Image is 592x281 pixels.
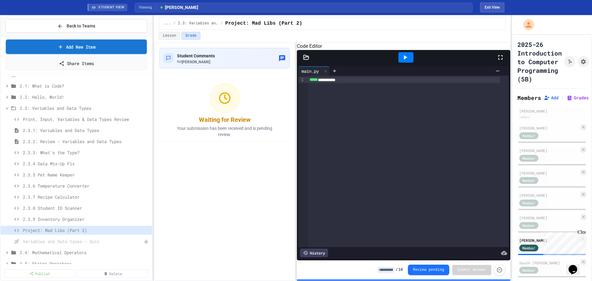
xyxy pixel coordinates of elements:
div: Chat with us now!Close [2,2,43,39]
a: Delete [78,269,149,278]
div: My Account [517,18,536,32]
div: [PERSON_NAME] [519,192,579,198]
div: History [300,249,328,257]
button: Grades [566,95,589,101]
span: 2.5: String Operators [20,260,150,267]
span: 2.2: Hello, World! [20,94,150,100]
button: Back to Teams [6,19,147,33]
div: [PERSON_NAME] [519,125,579,131]
h1: 2025-26 Introduction to Computer Programming (5B) [517,40,562,83]
span: [PERSON_NAME] [159,4,198,11]
button: Click to see fork details [564,56,575,67]
span: 2.3.7 Recipe Calculator [23,194,150,200]
h6: Code Editor [297,43,510,50]
span: Member [522,223,535,228]
span: Viewing [139,5,156,10]
span: Print, Input, Variables & Data Types Review [23,116,150,122]
button: Submit Answer [452,265,491,275]
div: Waiting for Review [199,115,251,124]
span: 2.3: Variables and Data Types [20,105,150,111]
span: Back to Teams [67,23,95,29]
div: main.py [298,68,322,74]
span: 2.3.3: What's the Type? [23,149,150,156]
button: Force resubmission of student's answer (Admin only) [494,264,505,276]
span: 2.3.1: Variables and Data Types [23,127,150,134]
div: [PERSON_NAME] [519,238,579,243]
span: Member [522,245,535,251]
div: Unpublished [144,239,148,244]
span: 2.3: Variables and Data Types [178,21,218,26]
span: 10 [398,267,403,272]
div: [PERSON_NAME] [519,170,579,176]
button: Add [544,95,558,101]
span: Variables and Data types - Quiz [23,238,144,245]
span: 2.1: What is Code? [20,83,150,89]
a: Publish [4,269,75,278]
div: [PERSON_NAME] [519,148,579,153]
span: 2.4: Mathematical Operators [20,249,150,256]
span: STUDENT VIEW [98,5,124,10]
div: Admin [519,114,531,120]
iframe: chat widget [566,256,586,275]
span: / [396,267,398,272]
div: [PERSON_NAME] [519,215,579,221]
button: Exit student view [480,2,504,12]
button: Lesson [159,32,180,40]
span: Student Comments [177,53,215,58]
span: ... [164,21,171,26]
span: 2.3.9 Inventory Organizer [23,216,150,222]
div: for [177,59,215,64]
span: Member [522,267,535,273]
a: Share Items [6,57,147,70]
div: South [PERSON_NAME] [519,260,579,266]
span: 2.3.4 Data Mix-Up Fix [23,160,150,167]
div: main.py [298,66,330,76]
span: 2.3.8 Student ID Scanner [23,205,150,211]
h2: Members [517,93,541,102]
button: Grade [181,32,200,40]
button: Assignment Settings [578,56,589,67]
span: / [173,21,175,26]
a: Add New Item [6,39,147,54]
span: | [561,94,564,101]
p: Your submission has been received and is pending review. [169,125,280,138]
span: Project: Mad Libs (Part 2) [225,20,302,27]
span: 2.3.6 Temperature Converter [23,183,150,189]
span: Member [522,178,535,183]
span: / [220,21,223,26]
span: Project: Mad Libs (Part 2) [23,227,150,233]
span: 2.3.5 Pet Name Keeper [23,171,150,178]
span: Member [522,155,535,161]
span: Submit Answer [457,267,486,272]
iframe: chat widget [541,229,586,256]
div: [PERSON_NAME] [519,108,585,114]
span: Member [522,133,535,138]
button: Review pending [408,265,450,275]
span: 2.3.2: Review - Variables and Data Types [23,138,150,145]
span: Member [522,200,535,206]
span: [PERSON_NAME] [182,60,210,64]
div: 1 [298,77,305,83]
